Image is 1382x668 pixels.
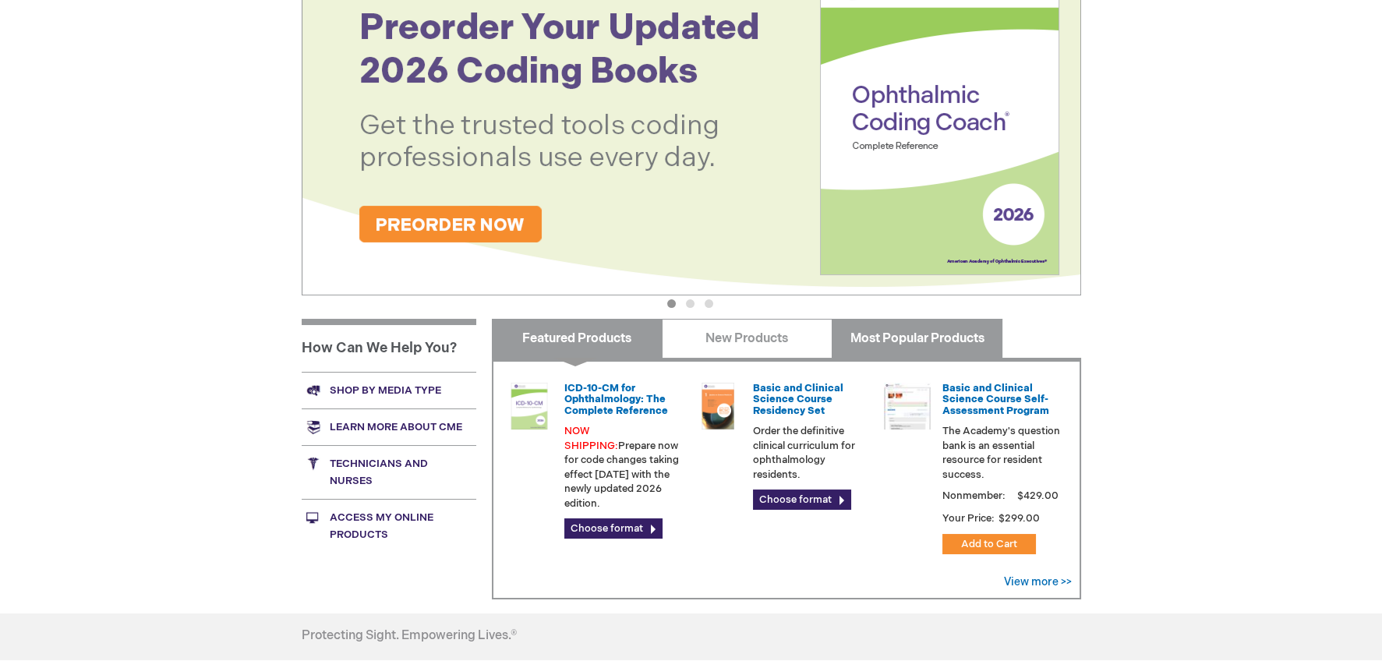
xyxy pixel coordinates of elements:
[884,383,931,429] img: bcscself_20.jpg
[667,299,676,308] button: 1 of 3
[1004,575,1072,588] a: View more >>
[564,425,618,452] font: NOW SHIPPING:
[942,534,1036,554] button: Add to Cart
[753,424,871,482] p: Order the definitive clinical curriculum for ophthalmology residents.
[686,299,695,308] button: 2 of 3
[302,445,476,499] a: Technicians and nurses
[564,382,668,417] a: ICD-10-CM for Ophthalmology: The Complete Reference
[753,490,851,510] a: Choose format
[705,299,713,308] button: 3 of 3
[942,424,1061,482] p: The Academy's question bank is an essential resource for resident success.
[961,538,1017,550] span: Add to Cart
[997,512,1042,525] span: $299.00
[942,512,995,525] strong: Your Price:
[942,486,1006,506] strong: Nonmember:
[506,383,553,429] img: 0120008u_42.png
[832,319,1002,358] a: Most Popular Products
[302,629,517,643] h4: Protecting Sight. Empowering Lives.®
[942,382,1049,417] a: Basic and Clinical Science Course Self-Assessment Program
[662,319,832,358] a: New Products
[302,319,476,372] h1: How Can We Help You?
[302,408,476,445] a: Learn more about CME
[492,319,663,358] a: Featured Products
[302,499,476,553] a: Access My Online Products
[695,383,741,429] img: 02850963u_47.png
[564,424,683,511] p: Prepare now for code changes taking effect [DATE] with the newly updated 2026 edition.
[564,518,663,539] a: Choose format
[753,382,843,417] a: Basic and Clinical Science Course Residency Set
[302,372,476,408] a: Shop by media type
[1015,490,1061,502] span: $429.00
